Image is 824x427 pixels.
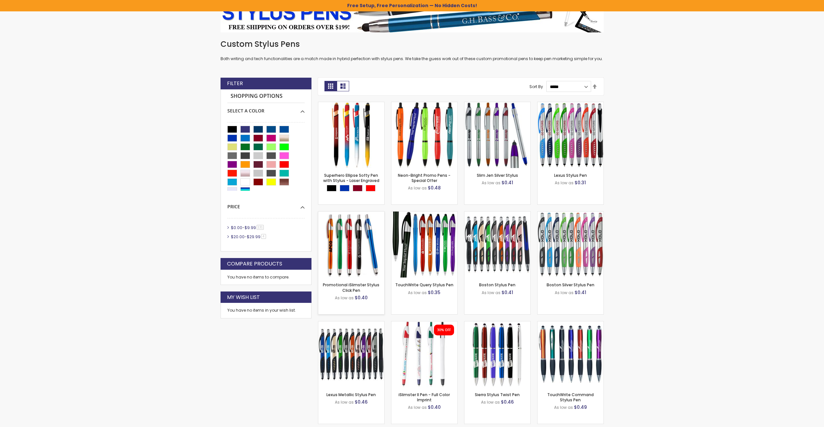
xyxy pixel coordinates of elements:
span: As low as [408,185,427,191]
img: Superhero Ellipse Softy Pen with Stylus - Laser Engraved [318,102,384,168]
span: $0.46 [355,399,368,405]
span: $9.99 [245,225,256,230]
div: Black [327,185,336,191]
a: Superhero Ellipse Softy Pen with Stylus - Laser Engraved [318,102,384,107]
a: Sierra Stylus Twist Pen [475,392,520,397]
label: Sort By [529,84,543,89]
span: $0.48 [428,185,441,191]
a: Sierra Stylus Twist Pen [464,321,530,327]
a: TouchWrite Command Stylus Pen [547,392,594,403]
a: iSlimster II Pen - Full Color Imprint [399,392,450,403]
span: $0.31 [575,179,586,186]
span: As low as [482,180,501,186]
img: Lexus Metallic Stylus Pen [318,321,384,387]
strong: Shopping Options [227,89,305,103]
a: $0.00-$9.99131 [229,225,266,230]
div: You have no items to compare. [221,270,311,285]
a: Boston Silver Stylus Pen [538,211,603,217]
a: $20.00-$29.994 [229,234,268,239]
a: iSlimster II Pen - Full Color Imprint [391,321,457,327]
span: $0.00 [231,225,242,230]
h1: Custom Stylus Pens [221,39,604,49]
a: Superhero Ellipse Softy Pen with Stylus - Laser Engraved [323,173,379,183]
span: $0.46 [501,399,514,405]
span: As low as [408,290,427,295]
a: Boston Silver Stylus Pen [547,282,594,288]
span: As low as [335,399,354,405]
div: Both writing and tech functionalities are a match made in hybrid perfection with stylus pens. We ... [221,39,604,61]
span: As low as [482,290,501,295]
a: Lexus Stylus Pen [538,102,603,107]
img: TouchWrite Query Stylus Pen [391,212,457,278]
span: 131 [257,225,264,230]
div: Select A Color [227,103,305,114]
a: Neon-Bright Promo Pens - Special Offer [398,173,450,183]
a: TouchWrite Command Stylus Pen [538,321,603,327]
img: Promotional iSlimster Stylus Click Pen [318,212,384,278]
a: Lexus Metallic Stylus Pen [318,321,384,327]
span: $0.49 [574,404,587,410]
img: Sierra Stylus Twist Pen [464,321,530,387]
span: $20.00 [231,234,245,239]
img: TouchWrite Command Stylus Pen [538,321,603,387]
a: Slim Jen Silver Stylus [464,102,530,107]
div: 30% OFF [437,328,451,332]
span: $29.99 [247,234,260,239]
span: As low as [554,405,573,410]
a: Neon-Bright Promo Pens - Special Offer [391,102,457,107]
span: As low as [481,399,500,405]
strong: Compare Products [227,260,282,267]
div: Price [227,199,305,210]
span: As low as [335,295,354,301]
a: Slim Jen Silver Stylus [477,173,518,178]
a: Promotional iSlimster Stylus Click Pen [318,211,384,217]
div: Blue [340,185,349,191]
div: You have no items in your wish list. [227,308,305,313]
a: TouchWrite Query Stylus Pen [391,211,457,217]
img: Boston Silver Stylus Pen [538,212,603,278]
img: iSlimster II Pen - Full Color Imprint [391,321,457,387]
span: As low as [408,405,427,410]
span: As low as [555,180,574,186]
strong: Grid [324,81,337,91]
img: Boston Stylus Pen [464,212,530,278]
span: As low as [555,290,574,295]
a: Boston Stylus Pen [479,282,515,288]
a: Boston Stylus Pen [464,211,530,217]
img: Lexus Stylus Pen [538,102,603,168]
span: $0.41 [575,289,586,296]
span: $0.40 [428,404,441,410]
img: Slim Jen Silver Stylus [464,102,530,168]
iframe: Google Customer Reviews [770,409,824,427]
span: 4 [261,234,266,239]
strong: My Wish List [227,294,260,301]
span: $0.35 [428,289,440,296]
strong: Filter [227,80,243,87]
span: $0.41 [501,289,513,296]
a: Promotional iSlimster Stylus Click Pen [323,282,379,293]
a: Lexus Stylus Pen [554,173,587,178]
div: Burgundy [353,185,362,191]
span: $0.40 [355,294,368,301]
div: Red [366,185,375,191]
a: Lexus Metallic Stylus Pen [326,392,376,397]
span: $0.41 [501,179,513,186]
img: Neon-Bright Promo Pens - Special Offer [391,102,457,168]
a: TouchWrite Query Stylus Pen [395,282,453,288]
